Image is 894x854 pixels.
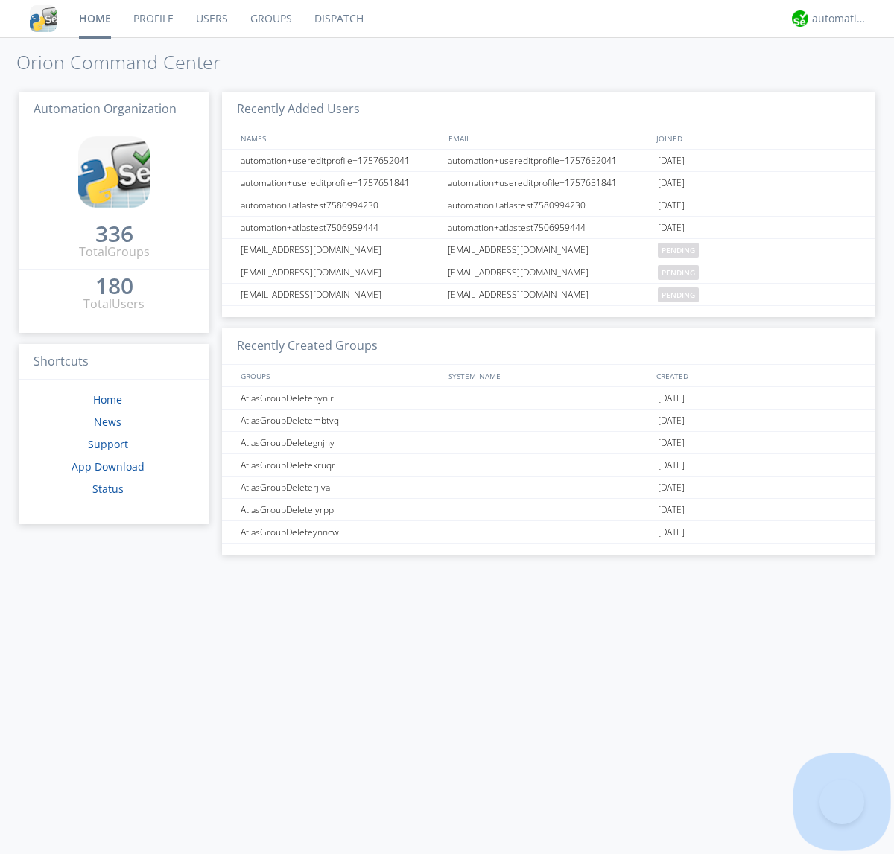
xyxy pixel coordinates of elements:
[658,287,699,302] span: pending
[819,780,864,824] iframe: Toggle Customer Support
[658,477,685,499] span: [DATE]
[653,127,861,149] div: JOINED
[792,10,808,27] img: d2d01cd9b4174d08988066c6d424eccd
[444,217,654,238] div: automation+atlastest7506959444
[222,217,875,239] a: automation+atlastest7506959444automation+atlastest7506959444[DATE]
[222,328,875,365] h3: Recently Created Groups
[222,454,875,477] a: AtlasGroupDeletekruqr[DATE]
[445,365,653,386] div: SYSTEM_NAME
[237,239,443,261] div: [EMAIL_ADDRESS][DOMAIN_NAME]
[19,344,209,380] h3: Shortcuts
[237,150,443,171] div: automation+usereditprofile+1757652041
[95,226,133,241] div: 336
[237,284,443,305] div: [EMAIL_ADDRESS][DOMAIN_NAME]
[237,410,443,431] div: AtlasGroupDeletembtvq
[222,150,875,172] a: automation+usereditprofile+1757652041automation+usereditprofile+1757652041[DATE]
[93,392,122,407] a: Home
[658,521,685,544] span: [DATE]
[72,459,145,474] a: App Download
[237,194,443,216] div: automation+atlastest7580994230
[95,226,133,243] a: 336
[94,415,121,429] a: News
[237,432,443,453] div: AtlasGroupDeletegnjhy
[658,432,685,454] span: [DATE]
[222,92,875,128] h3: Recently Added Users
[222,432,875,454] a: AtlasGroupDeletegnjhy[DATE]
[34,101,177,117] span: Automation Organization
[658,499,685,521] span: [DATE]
[444,172,654,194] div: automation+usereditprofile+1757651841
[237,499,443,520] div: AtlasGroupDeletelyrpp
[30,5,57,32] img: cddb5a64eb264b2086981ab96f4c1ba7
[237,217,443,238] div: automation+atlastest7506959444
[812,11,868,26] div: automation+atlas
[444,194,654,216] div: automation+atlastest7580994230
[444,150,654,171] div: automation+usereditprofile+1757652041
[222,239,875,261] a: [EMAIL_ADDRESS][DOMAIN_NAME][EMAIL_ADDRESS][DOMAIN_NAME]pending
[222,499,875,521] a: AtlasGroupDeletelyrpp[DATE]
[95,278,133,293] div: 180
[78,136,150,208] img: cddb5a64eb264b2086981ab96f4c1ba7
[658,387,685,410] span: [DATE]
[222,521,875,544] a: AtlasGroupDeleteynncw[DATE]
[658,454,685,477] span: [DATE]
[83,296,145,313] div: Total Users
[658,172,685,194] span: [DATE]
[658,243,699,258] span: pending
[444,261,654,283] div: [EMAIL_ADDRESS][DOMAIN_NAME]
[222,172,875,194] a: automation+usereditprofile+1757651841automation+usereditprofile+1757651841[DATE]
[658,194,685,217] span: [DATE]
[222,387,875,410] a: AtlasGroupDeletepynir[DATE]
[79,243,150,261] div: Total Groups
[88,437,128,451] a: Support
[444,239,654,261] div: [EMAIL_ADDRESS][DOMAIN_NAME]
[653,365,861,386] div: CREATED
[222,284,875,306] a: [EMAIL_ADDRESS][DOMAIN_NAME][EMAIL_ADDRESS][DOMAIN_NAME]pending
[95,278,133,296] a: 180
[444,284,654,305] div: [EMAIL_ADDRESS][DOMAIN_NAME]
[237,387,443,409] div: AtlasGroupDeletepynir
[222,194,875,217] a: automation+atlastest7580994230automation+atlastest7580994230[DATE]
[237,172,443,194] div: automation+usereditprofile+1757651841
[658,265,699,280] span: pending
[237,261,443,283] div: [EMAIL_ADDRESS][DOMAIN_NAME]
[237,477,443,498] div: AtlasGroupDeleterjiva
[445,127,653,149] div: EMAIL
[237,365,441,386] div: GROUPS
[658,410,685,432] span: [DATE]
[658,150,685,172] span: [DATE]
[237,521,443,543] div: AtlasGroupDeleteynncw
[222,477,875,499] a: AtlasGroupDeleterjiva[DATE]
[222,410,875,432] a: AtlasGroupDeletembtvq[DATE]
[658,217,685,239] span: [DATE]
[237,454,443,476] div: AtlasGroupDeletekruqr
[222,261,875,284] a: [EMAIL_ADDRESS][DOMAIN_NAME][EMAIL_ADDRESS][DOMAIN_NAME]pending
[92,482,124,496] a: Status
[237,127,441,149] div: NAMES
